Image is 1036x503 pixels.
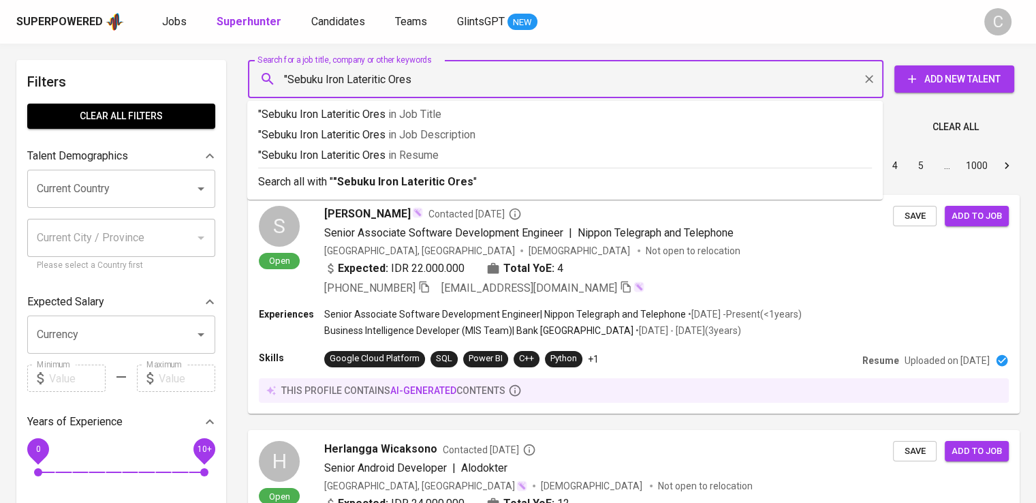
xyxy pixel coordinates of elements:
[390,385,456,396] span: AI-generated
[191,179,210,198] button: Open
[633,324,741,337] p: • [DATE] - [DATE] ( 3 years )
[37,259,206,273] p: Please select a Country first
[952,209,1002,224] span: Add to job
[395,15,427,28] span: Teams
[984,8,1011,35] div: C
[461,461,507,474] span: Alodokter
[162,14,189,31] a: Jobs
[557,260,563,277] span: 4
[27,414,123,430] p: Years of Experience
[541,479,644,493] span: [DEMOGRAPHIC_DATA]
[962,155,992,177] button: Go to page 1000
[441,281,617,294] span: [EMAIL_ADDRESS][DOMAIN_NAME]
[508,207,522,221] svg: By Batam recruiter
[516,481,527,491] img: magic_wand.svg
[27,288,215,316] div: Expected Salary
[197,444,211,454] span: 10+
[388,108,441,121] span: in Job Title
[633,281,644,292] img: magic_wand.svg
[217,15,281,28] b: Superhunter
[945,441,1009,462] button: Add to job
[258,174,872,190] p: Search all with " "
[324,260,465,277] div: IDR 22.000.000
[162,15,187,28] span: Jobs
[106,12,124,32] img: app logo
[388,128,475,141] span: in Job Description
[905,71,1003,88] span: Add New Talent
[884,155,906,177] button: Go to page 4
[324,324,633,337] p: Business Intelligence Developer (MIS Team) | Bank [GEOGRAPHIC_DATA]
[550,352,577,365] div: Python
[388,149,439,162] span: in Resume
[333,175,473,188] b: "Sebuku Iron Lateritic Ores
[588,352,599,366] p: +1
[469,352,503,365] div: Power BI
[259,351,324,365] p: Skills
[27,408,215,436] div: Years of Experience
[338,260,388,277] b: Expected:
[191,325,210,344] button: Open
[457,15,505,28] span: GlintsGPT
[258,127,872,143] p: "Sebuku Iron Lateritic Ores
[412,207,423,218] img: magic_wand.svg
[860,70,879,89] button: Clear
[259,206,300,247] div: S
[38,108,204,125] span: Clear All filters
[311,14,368,31] a: Candidates
[686,307,802,321] p: • [DATE] - Present ( <1 years )
[27,142,215,170] div: Talent Demographics
[936,159,958,172] div: …
[16,14,103,30] div: Superpowered
[905,354,990,367] p: Uploaded on [DATE]
[457,14,537,31] a: GlintsGPT NEW
[330,352,420,365] div: Google Cloud Platform
[395,14,430,31] a: Teams
[927,115,984,140] button: Clear All
[443,443,536,457] span: Contacted [DATE]
[507,16,537,29] span: NEW
[16,12,124,32] a: Superpoweredapp logo
[519,352,534,365] div: C++
[658,479,753,493] p: Not open to relocation
[522,443,536,457] svg: By Batam recruiter
[996,155,1018,177] button: Go to next page
[35,444,40,454] span: 0
[428,207,522,221] span: Contacted [DATE]
[324,206,411,222] span: [PERSON_NAME]
[452,460,456,476] span: |
[893,206,937,227] button: Save
[900,209,930,224] span: Save
[27,148,128,164] p: Talent Demographics
[529,244,632,258] span: [DEMOGRAPHIC_DATA]
[49,365,106,392] input: Value
[779,155,1020,177] nav: pagination navigation
[258,147,872,164] p: "Sebuku Iron Lateritic Ores
[324,307,686,321] p: Senior Associate Software Development Engineer | Nippon Telegraph and Telephone
[900,444,930,459] span: Save
[893,441,937,462] button: Save
[578,226,734,239] span: Nippon Telegraph and Telephone
[259,441,300,482] div: H
[264,255,296,266] span: Open
[27,294,104,310] p: Expected Salary
[259,307,324,321] p: Experiences
[258,106,872,123] p: "Sebuku Iron Lateritic Ores
[248,195,1020,414] a: SOpen[PERSON_NAME]Contacted [DATE]Senior Associate Software Development Engineer|Nippon Telegraph...
[264,491,296,502] span: Open
[324,244,515,258] div: [GEOGRAPHIC_DATA], [GEOGRAPHIC_DATA]
[569,225,572,241] span: |
[952,444,1002,459] span: Add to job
[324,281,415,294] span: [PHONE_NUMBER]
[217,14,284,31] a: Superhunter
[945,206,1009,227] button: Add to job
[281,384,505,397] p: this profile contains contents
[27,104,215,129] button: Clear All filters
[436,352,452,365] div: SQL
[27,71,215,93] h6: Filters
[159,365,215,392] input: Value
[894,65,1014,93] button: Add New Talent
[910,155,932,177] button: Go to page 5
[646,244,740,258] p: Not open to relocation
[324,226,563,239] span: Senior Associate Software Development Engineer
[311,15,365,28] span: Candidates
